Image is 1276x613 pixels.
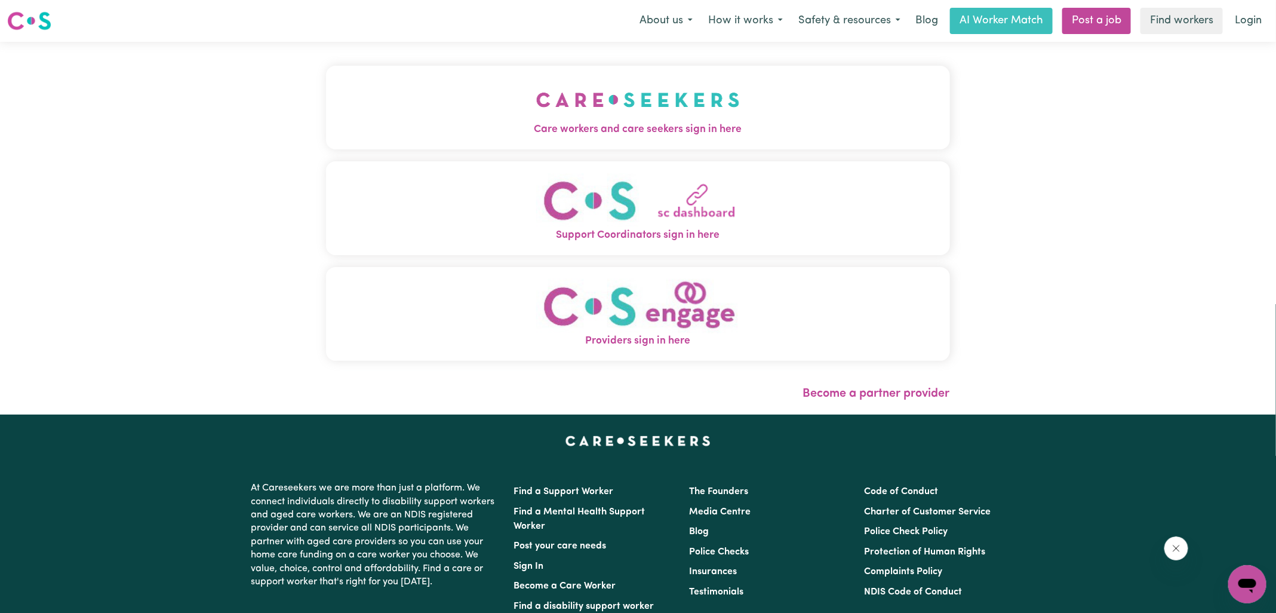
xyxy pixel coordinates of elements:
a: Find a Mental Health Support Worker [514,507,645,531]
span: Providers sign in here [326,333,950,349]
span: Care workers and care seekers sign in here [326,122,950,137]
a: Police Checks [689,547,749,557]
iframe: Close message [1164,537,1188,560]
button: Care workers and care seekers sign in here [326,66,950,149]
a: Blog [908,8,945,34]
a: The Founders [689,487,748,496]
a: Post your care needs [514,541,607,551]
a: NDIS Code of Conduct [864,587,962,597]
a: Careseekers home page [565,436,711,446]
a: Find workers [1140,8,1223,34]
a: Charter of Customer Service [864,507,991,517]
a: Become a partner provider [803,388,950,400]
a: Media Centre [689,507,751,517]
p: At Careseekers we are more than just a platform. We connect individuals directly to disability su... [251,477,500,593]
a: AI Worker Match [950,8,1053,34]
a: Code of Conduct [864,487,938,496]
button: Providers sign in here [326,267,950,361]
button: Safety & resources [791,8,908,33]
a: Insurances [689,567,737,577]
button: About us [632,8,700,33]
a: Find a Support Worker [514,487,614,496]
img: Careseekers logo [7,10,51,32]
button: Support Coordinators sign in here [326,161,950,255]
iframe: Button to launch messaging window [1228,565,1266,603]
a: Find a disability support worker [514,602,654,611]
a: Careseekers logo [7,7,51,35]
button: How it works [700,8,791,33]
a: Login [1228,8,1269,34]
a: Protection of Human Rights [864,547,985,557]
a: Complaints Policy [864,567,942,577]
a: Post a job [1062,8,1131,34]
a: Blog [689,527,709,537]
a: Become a Care Worker [514,581,616,591]
span: Support Coordinators sign in here [326,228,950,243]
a: Police Check Policy [864,527,948,537]
a: Sign In [514,562,544,571]
span: Need any help? [7,8,72,18]
a: Testimonials [689,587,743,597]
